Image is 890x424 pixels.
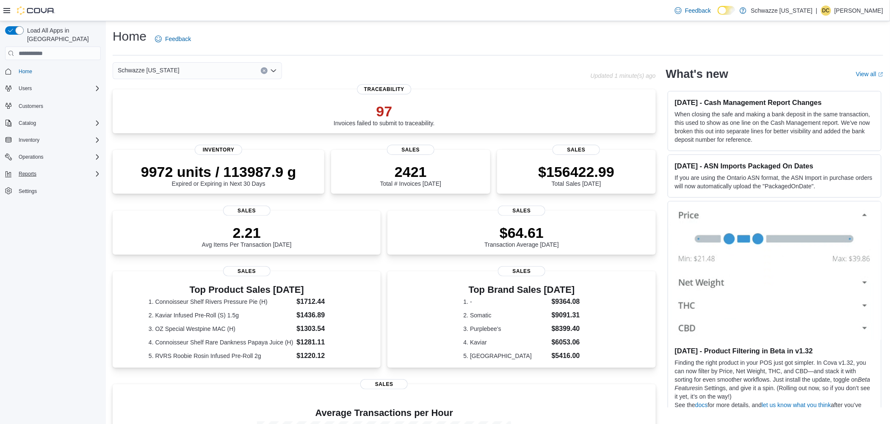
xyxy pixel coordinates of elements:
[15,100,101,111] span: Customers
[878,72,883,77] svg: External link
[464,297,548,306] dt: 1. -
[15,186,101,196] span: Settings
[552,337,580,347] dd: $6053.06
[15,169,101,179] span: Reports
[464,285,580,295] h3: Top Brand Sales [DATE]
[19,120,36,127] span: Catalog
[19,188,37,195] span: Settings
[19,137,39,143] span: Inventory
[762,402,831,408] a: let us know what you think
[15,83,101,94] span: Users
[149,325,293,333] dt: 3. OZ Special Westpine MAC (H)
[5,62,101,219] nav: Complex example
[484,224,559,241] p: $64.61
[675,110,874,144] p: When closing the safe and making a bank deposit in the same transaction, this used to show as one...
[297,337,345,347] dd: $1281.11
[15,101,47,111] a: Customers
[2,151,104,163] button: Operations
[141,163,296,187] div: Expired or Expiring in Next 30 Days
[19,154,44,160] span: Operations
[360,379,408,389] span: Sales
[498,266,545,276] span: Sales
[149,285,345,295] h3: Top Product Sales [DATE]
[553,145,600,155] span: Sales
[17,6,55,15] img: Cova
[15,66,36,77] a: Home
[24,26,101,43] span: Load All Apps in [GEOGRAPHIC_DATA]
[119,408,649,418] h4: Average Transactions per Hour
[19,85,32,92] span: Users
[149,311,293,319] dt: 2. Kaviar Infused Pre-Roll (S) 1.5g
[15,135,101,145] span: Inventory
[484,224,559,248] div: Transaction Average [DATE]
[334,103,435,127] div: Invoices failed to submit to traceability.
[464,311,548,319] dt: 2. Somatic
[2,134,104,146] button: Inventory
[464,338,548,347] dt: 4. Kaviar
[675,173,874,190] p: If you are using the Ontario ASN format, the ASN Import in purchase orders will now automatically...
[498,206,545,216] span: Sales
[2,185,104,197] button: Settings
[261,67,268,74] button: Clear input
[675,347,874,355] h3: [DATE] - Product Filtering in Beta in v1.32
[297,324,345,334] dd: $1303.54
[552,297,580,307] dd: $9364.08
[464,352,548,360] dt: 5. [GEOGRAPHIC_DATA]
[538,163,614,187] div: Total Sales [DATE]
[15,152,101,162] span: Operations
[19,68,32,75] span: Home
[387,145,434,155] span: Sales
[675,162,874,170] h3: [DATE] - ASN Imports Packaged On Dates
[591,72,656,79] p: Updated 1 minute(s) ago
[149,338,293,347] dt: 4. Connoisseur Shelf Rare Dankness Papaya Juice (H)
[751,6,813,16] p: Schwazze [US_STATE]
[675,376,871,391] em: Beta Features
[297,310,345,320] dd: $1436.89
[380,163,441,180] p: 2421
[2,99,104,112] button: Customers
[15,118,39,128] button: Catalog
[835,6,883,16] p: [PERSON_NAME]
[464,325,548,333] dt: 3. Purplebee's
[19,171,36,177] span: Reports
[152,30,194,47] a: Feedback
[718,6,735,15] input: Dark Mode
[113,28,146,45] h1: Home
[695,402,708,408] a: docs
[552,310,580,320] dd: $9091.31
[149,297,293,306] dt: 1. Connoisseur Shelf Rivers Pressure Pie (H)
[675,98,874,107] h3: [DATE] - Cash Management Report Changes
[672,2,714,19] a: Feedback
[822,6,829,16] span: Dc
[195,145,242,155] span: Inventory
[552,324,580,334] dd: $8399.40
[223,206,271,216] span: Sales
[202,224,292,248] div: Avg Items Per Transaction [DATE]
[149,352,293,360] dt: 5. RVRS Roobie Rosin Infused Pre-Roll 2g
[334,103,435,120] p: 97
[2,168,104,180] button: Reports
[297,351,345,361] dd: $1220.12
[2,65,104,77] button: Home
[856,71,883,77] a: View allExternal link
[552,351,580,361] dd: $5416.00
[15,118,101,128] span: Catalog
[19,103,43,110] span: Customers
[15,66,101,77] span: Home
[685,6,711,15] span: Feedback
[15,135,43,145] button: Inventory
[675,401,874,418] p: See the for more details, and after you’ve given it a try.
[165,35,191,43] span: Feedback
[297,297,345,307] dd: $1712.44
[821,6,831,16] div: Daniel castillo
[675,358,874,401] p: Finding the right product in your POS just got simpler. In Cova v1.32, you can now filter by Pric...
[538,163,614,180] p: $156422.99
[15,152,47,162] button: Operations
[816,6,818,16] p: |
[15,83,35,94] button: Users
[118,65,180,75] span: Schwazze [US_STATE]
[141,163,296,180] p: 9972 units / 113987.9 g
[357,84,411,94] span: Traceability
[15,169,40,179] button: Reports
